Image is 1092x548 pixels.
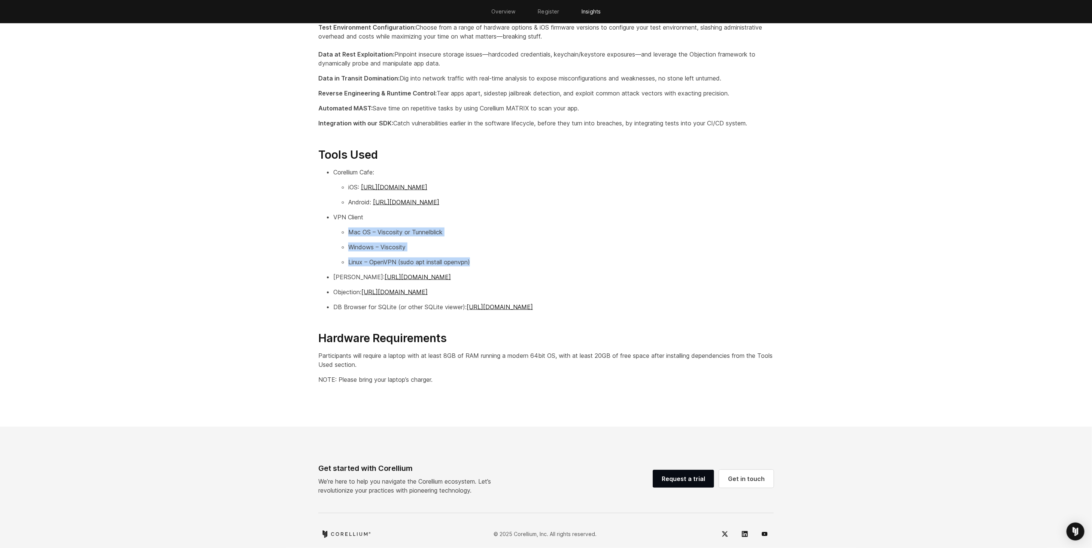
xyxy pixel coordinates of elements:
[318,51,394,58] strong: Data at Rest Exploitation:
[333,213,774,222] p: VPN Client
[318,119,393,127] strong: Integration with our SDK:
[333,287,774,296] p: Objection:
[348,183,774,192] p: iOS:
[348,258,774,267] p: Linux – OpenVPN (sudo apt install openvpn)
[716,525,734,543] a: Twitter
[318,317,774,345] h3: Hardware Requirements
[333,273,774,281] p: [PERSON_NAME]:
[348,243,774,252] p: Windows – Viscosity
[318,104,774,113] p: Save time on repetitive tasks by using Corellium MATRIX to scan your app.
[1067,523,1085,541] div: Open Intercom Messenger
[494,530,597,538] p: © 2025 Corellium, Inc. All rights reserved.
[318,119,774,128] p: Catch vulnerabilities earlier in the software lifecycle, before they turn into breaches, by integ...
[333,302,774,311] p: DB Browser for SQLite (or other SQLite viewer):
[318,134,774,162] h3: Tools Used
[318,89,774,98] p: Tear apps apart, sidestep jailbreak detection, and exploit common attack vectors with exacting pr...
[361,288,428,296] a: [URL][DOMAIN_NAME]
[385,273,451,281] a: [URL][DOMAIN_NAME]
[318,104,373,112] strong: Automated MAST:
[373,198,439,206] a: [URL][DOMAIN_NAME]
[348,228,774,237] p: Mac OS – Viscosity or Tunnelblick
[318,5,774,68] p: By the end of the workshop, you will have learned: Choose from a range of hardware options & iOS ...
[321,530,371,538] a: Corellium home
[318,463,510,474] div: Get started with Corellium
[318,74,774,83] p: Dig into network traffic with real-time analysis to expose misconfigurations and weaknesses, no s...
[333,168,774,177] p: Corellium Cafe:
[318,89,437,97] strong: Reverse Engineering & Runtime Control:
[318,477,510,495] p: We’re here to help you navigate the Corellium ecosystem. Let’s revolutionize your practices with ...
[318,375,774,384] p: NOTE: Please bring your laptop’s charger.
[318,351,774,369] p: Participants will require a laptop with at least 8GB of RAM running a modern 64bit OS, with at le...
[318,74,400,82] strong: Data in Transit Domination:
[736,525,754,543] a: LinkedIn
[318,24,416,31] strong: Test Environment Configuration:
[467,303,533,311] a: [URL][DOMAIN_NAME]
[756,525,774,543] a: YouTube
[719,470,774,488] a: Get in touch
[653,470,714,488] a: Request a trial
[361,183,427,191] a: [URL][DOMAIN_NAME]
[348,198,774,207] p: Android:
